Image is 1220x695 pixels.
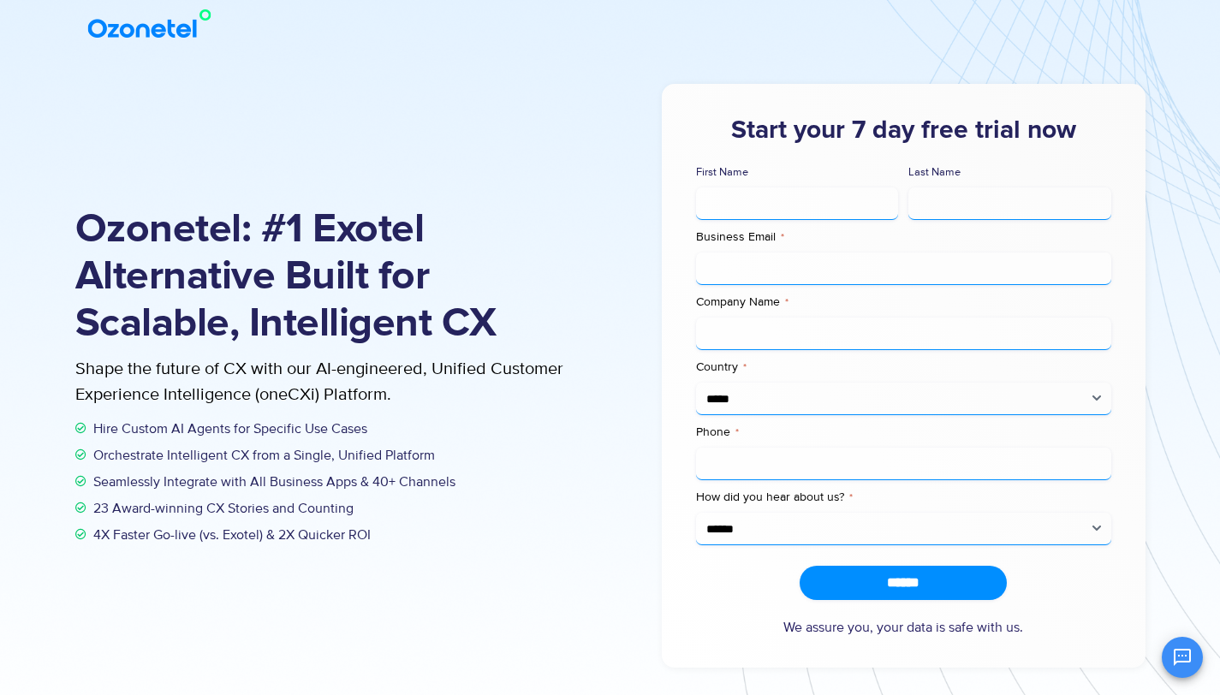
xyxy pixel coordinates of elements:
[696,489,1111,506] label: How did you hear about us?
[75,356,610,407] p: Shape the future of CX with our AI-engineered, Unified Customer Experience Intelligence (oneCXi) ...
[783,617,1023,638] a: We assure you, your data is safe with us.
[696,229,1111,246] label: Business Email
[89,498,354,519] span: 23 Award-winning CX Stories and Counting
[89,419,367,439] span: Hire Custom AI Agents for Specific Use Cases
[696,114,1111,147] h3: Start your 7 day free trial now
[908,164,1111,181] label: Last Name
[696,164,899,181] label: First Name
[696,424,1111,441] label: Phone
[75,206,610,347] h1: Ozonetel: #1 Exotel Alternative Built for Scalable, Intelligent CX
[696,294,1111,311] label: Company Name
[696,359,1111,376] label: Country
[1162,637,1203,678] button: Open chat
[89,445,435,466] span: Orchestrate Intelligent CX from a Single, Unified Platform
[89,525,371,545] span: 4X Faster Go-live (vs. Exotel) & 2X Quicker ROI
[89,472,455,492] span: Seamlessly Integrate with All Business Apps & 40+ Channels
